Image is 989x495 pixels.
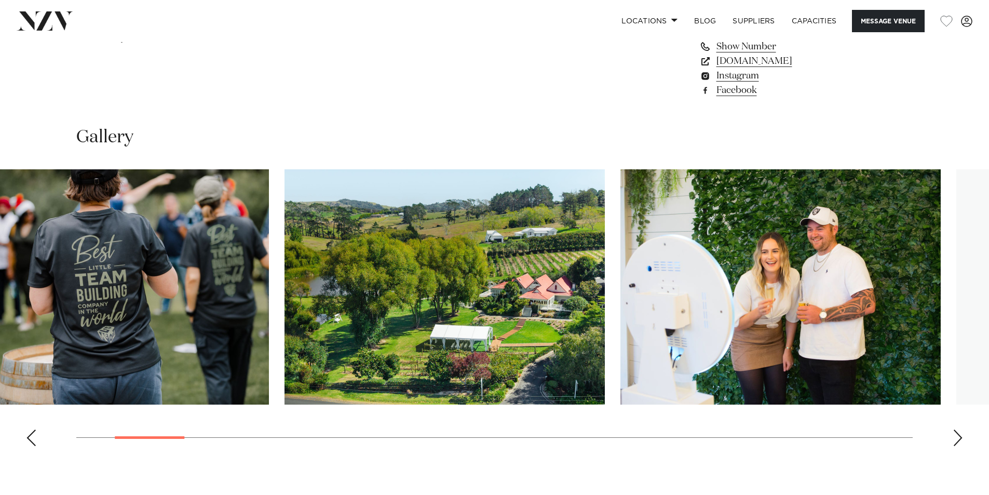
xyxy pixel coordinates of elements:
a: [DOMAIN_NAME] [699,54,869,69]
a: Locations [613,10,686,32]
swiper-slide: 4 / 30 [620,169,941,405]
a: SUPPLIERS [724,10,783,32]
a: Facebook [699,83,869,98]
button: Message Venue [852,10,925,32]
a: BLOG [686,10,724,32]
h2: Gallery [76,126,133,149]
swiper-slide: 3 / 30 [284,169,605,405]
a: Show Number [699,39,869,54]
a: Instagram [699,69,869,83]
a: Capacities [783,10,845,32]
img: nzv-logo.png [17,11,73,30]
